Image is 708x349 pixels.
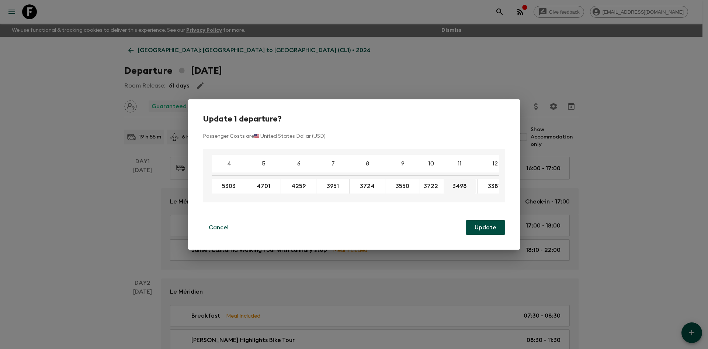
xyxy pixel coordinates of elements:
p: 6 [297,159,301,168]
p: Passenger Costs are 🇺🇸 United States Dollar (USD) [203,133,505,140]
button: Update [466,220,505,235]
div: Enter a new cost to update all selected instances [385,179,420,194]
div: Enter a new cost to update all selected instances [281,179,316,194]
p: 8 [366,159,369,168]
button: 3951 [318,179,348,194]
button: 3387 [479,179,511,194]
div: Enter a new cost to update all selected instances [442,179,478,194]
div: Enter a new cost to update all selected instances [478,179,513,194]
p: 7 [332,159,335,168]
div: Enter a new cost to update all selected instances [316,179,350,194]
div: Enter a new cost to update all selected instances [246,179,281,194]
button: 4259 [282,179,315,194]
p: 4 [227,159,231,168]
button: 5303 [213,179,244,194]
button: 3724 [351,179,383,194]
h2: Update 1 departure? [203,114,505,124]
p: 9 [401,159,405,168]
button: 4701 [248,179,279,194]
button: 3498 [444,179,476,194]
p: 5 [262,159,265,168]
div: Enter a new cost to update all selected instances [212,179,246,194]
div: Enter a new cost to update all selected instances [350,179,385,194]
button: Cancel [203,220,235,235]
p: 11 [458,159,462,168]
p: 12 [493,159,498,168]
p: 10 [428,159,434,168]
button: 3550 [387,179,418,194]
div: Enter a new cost to update all selected instances [420,179,442,194]
p: Cancel [209,223,229,232]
